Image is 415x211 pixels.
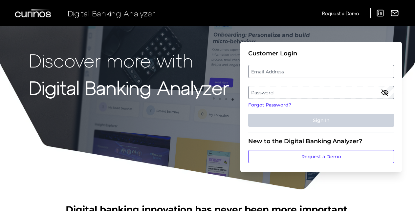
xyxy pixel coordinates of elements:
a: Request a Demo [248,150,394,163]
img: Curinos [15,9,52,17]
label: Password [249,86,393,98]
div: New to the Digital Banking Analyzer? [248,138,394,145]
strong: Digital Banking Analyzer [29,76,229,98]
label: Email Address [249,66,393,77]
span: Request a Demo [322,10,359,16]
button: Sign In [248,114,394,127]
a: Forgot Password? [248,102,394,108]
a: Request a Demo [322,8,359,19]
p: Discover more with [29,50,229,70]
span: Digital Banking Analyzer [68,9,155,18]
div: Customer Login [248,50,394,57]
